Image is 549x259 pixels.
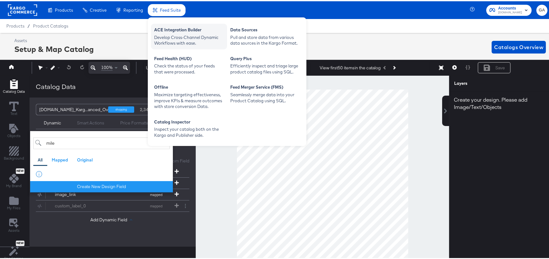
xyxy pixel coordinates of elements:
span: 100% [101,63,113,69]
div: custom_label_0mapped [36,199,189,210]
span: New [16,168,24,172]
span: Objects [7,132,21,137]
span: Catalog Data [3,88,25,93]
span: Background [4,155,24,160]
div: image_link [55,190,101,196]
span: Feed Suite [160,6,181,11]
span: Creative [90,6,107,11]
div: Price Formatter [120,119,151,125]
strong: 2,346,093 [139,103,160,114]
span: Products [6,22,24,27]
span: My Files [7,204,21,209]
button: Add Files [3,193,24,211]
div: View first 50 items in the catalog [320,64,381,70]
div: Assets [14,36,94,42]
button: Text [5,99,23,117]
div: products [139,103,158,114]
button: Next Product [389,61,398,72]
span: [DOMAIN_NAME] [498,9,522,14]
span: mapped [139,191,173,196]
div: Catalog Data [36,81,76,90]
span: New [16,240,24,244]
button: Add Dynamic Field [90,216,135,222]
div: Original [77,156,93,162]
button: Catalogs Overview [492,40,546,52]
button: Assets [4,215,23,234]
div: Layers [454,79,519,85]
div: No fields found. [33,169,170,177]
span: My Brand [6,182,22,187]
span: Reporting [123,6,143,11]
div: Smart Actions [77,119,104,125]
input: Search for field [33,136,170,148]
span: GA [539,5,545,13]
span: Accounts [498,4,522,10]
button: Add Text [3,121,24,139]
button: image_linkmapped [36,188,181,199]
div: Setup & Map Catalog [14,42,94,53]
a: Product Catalogs [33,22,68,27]
div: image_linkmapped [36,188,189,199]
span: / [24,22,33,27]
button: NewMy Brand [2,166,25,189]
button: Create New Design Field [30,180,173,191]
div: shopping [108,105,134,111]
div: Add Dynamic Field [30,130,173,191]
div: All [38,156,42,162]
button: GA [536,3,547,15]
div: Dynamic [44,119,61,125]
span: Text [10,110,17,115]
div: Mapped [52,156,68,162]
span: Products [55,6,73,11]
span: Assets [8,227,20,232]
div: [DOMAIN_NAME]_Karg...anced_Overlays [39,103,120,114]
span: Catalogs Overview [494,41,543,50]
button: Accounts[DOMAIN_NAME] [486,3,532,15]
